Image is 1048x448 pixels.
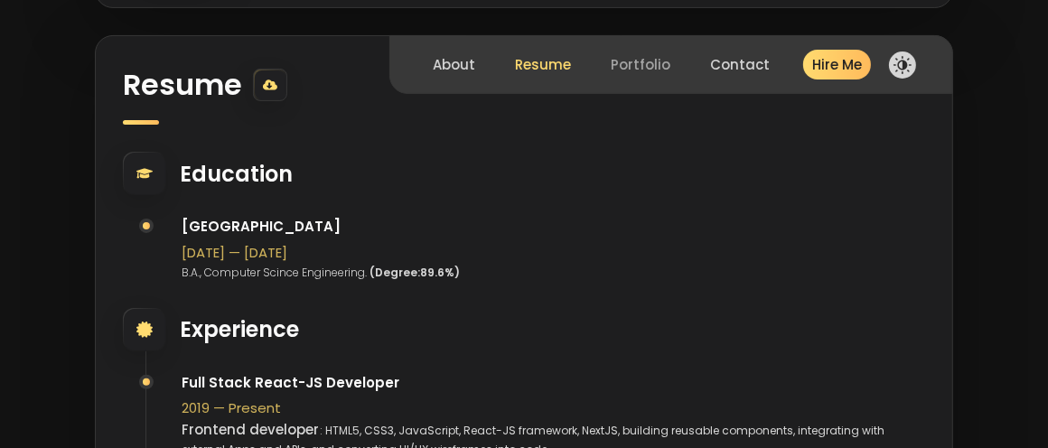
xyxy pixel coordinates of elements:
button: Contact [704,36,776,93]
button: About [426,36,482,93]
button: Portfolio [604,36,677,93]
button: Hire Me [803,50,871,79]
span: 2019 — Present [182,397,925,419]
p: B.A., Computer Scince Engineering. [182,264,925,281]
h4: Full Stack React-JS Developer [182,374,925,392]
h2: Resume [123,63,925,125]
span: [DATE] — [DATE] [182,242,925,264]
strong: Frontend developer [182,420,320,439]
strong: (Degree: 89.6% ) [370,265,460,280]
img: dark [894,56,912,74]
button: Resume [509,36,577,93]
h3: Education [180,158,293,190]
h4: [GEOGRAPHIC_DATA] [182,218,925,236]
h3: Experience [180,313,299,345]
